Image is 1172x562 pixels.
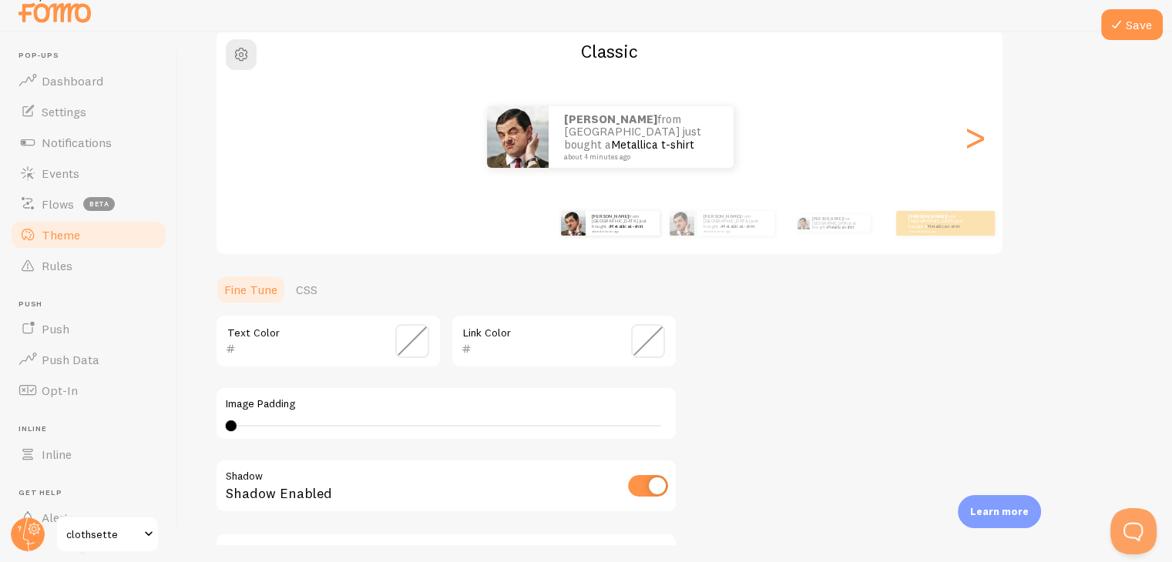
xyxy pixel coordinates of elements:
[42,352,99,367] span: Push Data
[9,502,168,533] a: Alerts
[1110,508,1157,554] iframe: Help Scout Beacon - Open
[55,516,160,553] a: clothsette
[18,424,168,434] span: Inline
[704,213,740,219] strong: [PERSON_NAME]
[42,258,72,273] span: Rules
[9,250,168,281] a: Rules
[287,274,327,305] a: CSS
[9,158,168,189] a: Events
[9,313,168,344] a: Push
[927,223,960,229] a: Metallica t-shirt
[704,229,767,232] small: about 4 minutes ago
[42,135,112,150] span: Notifications
[611,137,694,152] a: Metallica t-shirt
[908,213,945,219] strong: [PERSON_NAME]
[812,216,843,221] strong: [PERSON_NAME]
[42,383,78,398] span: Opt-In
[42,196,74,212] span: Flows
[66,525,139,544] span: clothsette
[1101,9,1163,40] button: Save
[970,504,1029,519] p: Learn more
[908,229,969,232] small: about 4 minutes ago
[564,112,657,126] strong: [PERSON_NAME]
[812,215,864,232] p: from [GEOGRAPHIC_DATA] just bought a
[42,73,103,89] span: Dashboard
[797,217,809,229] img: Fomo
[9,96,168,127] a: Settings
[42,510,75,525] span: Alerts
[42,321,69,336] span: Push
[592,229,652,232] small: about 4 minutes ago
[9,127,168,158] a: Notifications
[215,459,677,515] div: Shadow Enabled
[561,211,586,236] img: Fomo
[18,51,168,61] span: Pop-ups
[9,439,168,470] a: Inline
[564,113,718,161] p: from [GEOGRAPHIC_DATA] just bought a
[722,223,755,229] a: Metallica t-shirt
[592,213,629,219] strong: [PERSON_NAME]
[42,227,80,243] span: Theme
[828,225,854,229] a: Metallica t-shirt
[9,375,168,406] a: Opt-In
[215,274,287,305] a: Fine Tune
[958,495,1041,528] div: Learn more
[965,82,984,192] div: Next slide
[670,211,694,236] img: Fomo
[564,153,714,161] small: about 4 minutes ago
[83,197,115,211] span: beta
[9,219,168,250] a: Theme
[487,106,549,168] img: Fomo
[18,299,168,309] span: Push
[217,39,1002,63] h2: Classic
[42,104,86,119] span: Settings
[226,397,667,411] label: Image Padding
[704,213,768,232] p: from [GEOGRAPHIC_DATA] just bought a
[18,488,168,498] span: Get Help
[9,344,168,375] a: Push Data
[9,65,168,96] a: Dashboard
[42,166,79,181] span: Events
[9,189,168,219] a: Flows beta
[610,223,643,229] a: Metallica t-shirt
[592,213,653,232] p: from [GEOGRAPHIC_DATA] just bought a
[908,213,970,232] p: from [GEOGRAPHIC_DATA] just bought a
[42,447,72,462] span: Inline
